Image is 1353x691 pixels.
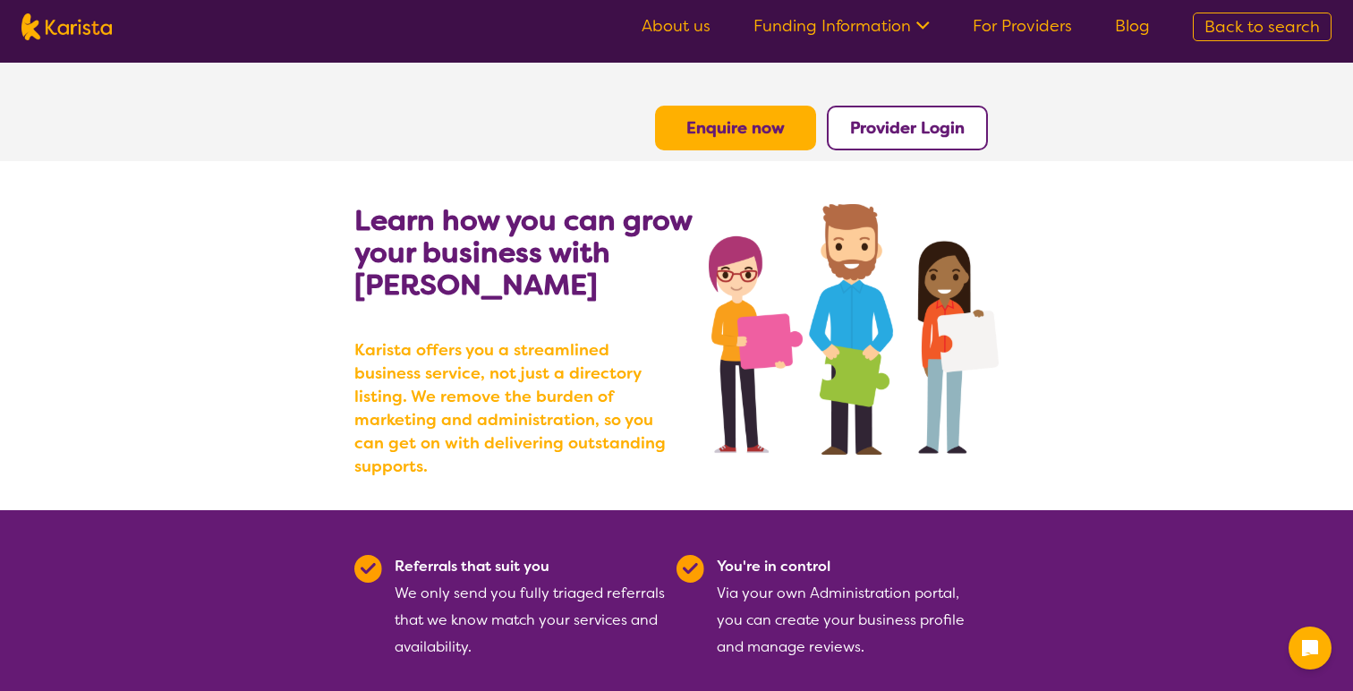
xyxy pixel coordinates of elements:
[686,117,785,139] a: Enquire now
[717,557,830,576] b: You're in control
[395,557,549,576] b: Referrals that suit you
[717,553,988,661] div: Via your own Administration portal, you can create your business profile and manage reviews.
[709,204,999,455] img: grow your business with Karista
[642,15,711,37] a: About us
[354,338,676,478] b: Karista offers you a streamlined business service, not just a directory listing. We remove the bu...
[850,117,965,139] a: Provider Login
[395,553,666,661] div: We only send you fully triaged referrals that we know match your services and availability.
[827,106,988,150] button: Provider Login
[1204,16,1320,38] span: Back to search
[973,15,1072,37] a: For Providers
[21,13,112,40] img: Karista logo
[655,106,816,150] button: Enquire now
[676,555,704,583] img: Tick
[1193,13,1332,41] a: Back to search
[354,555,382,583] img: Tick
[753,15,930,37] a: Funding Information
[354,201,692,303] b: Learn how you can grow your business with [PERSON_NAME]
[1115,15,1150,37] a: Blog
